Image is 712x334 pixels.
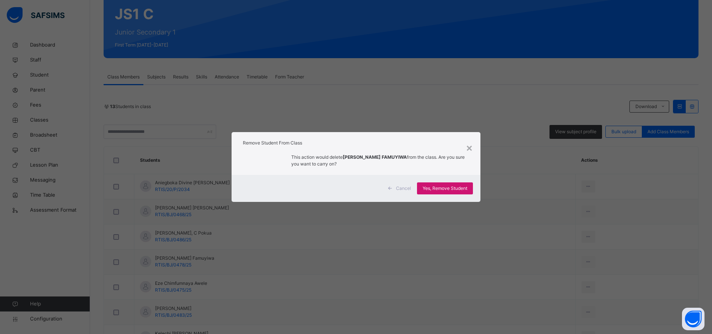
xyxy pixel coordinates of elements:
div: × [466,140,473,155]
h1: Remove Student From Class [243,140,470,146]
strong: [PERSON_NAME] FAMUYIWA [343,154,407,160]
p: This action would delete from the class. Are you sure you want to carry on? [291,154,470,167]
button: Open asap [682,308,704,330]
span: Yes, Remove Student [423,185,467,192]
span: Cancel [396,185,411,192]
